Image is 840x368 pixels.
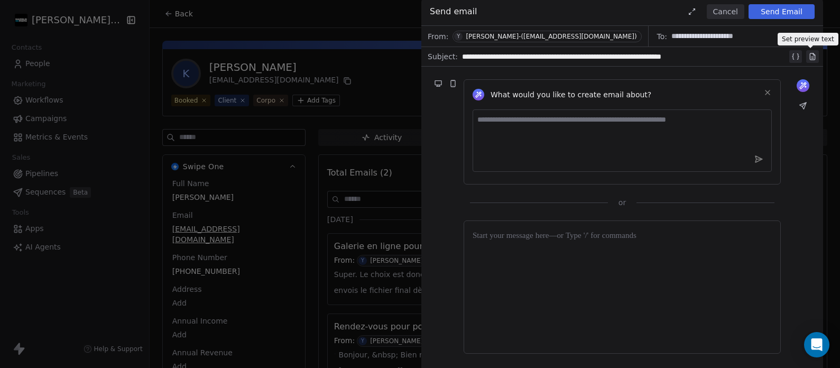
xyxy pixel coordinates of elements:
[428,31,448,42] span: From:
[430,5,477,18] span: Send email
[491,89,651,100] span: What would you like to create email about?
[782,35,834,43] p: Set preview text
[457,32,460,41] div: Y
[428,51,458,65] span: Subject:
[657,31,667,42] span: To:
[619,197,626,208] span: or
[707,4,744,19] button: Cancel
[804,332,829,357] div: Open Intercom Messenger
[466,33,636,40] div: [PERSON_NAME]-([EMAIL_ADDRESS][DOMAIN_NAME])
[749,4,815,19] button: Send Email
